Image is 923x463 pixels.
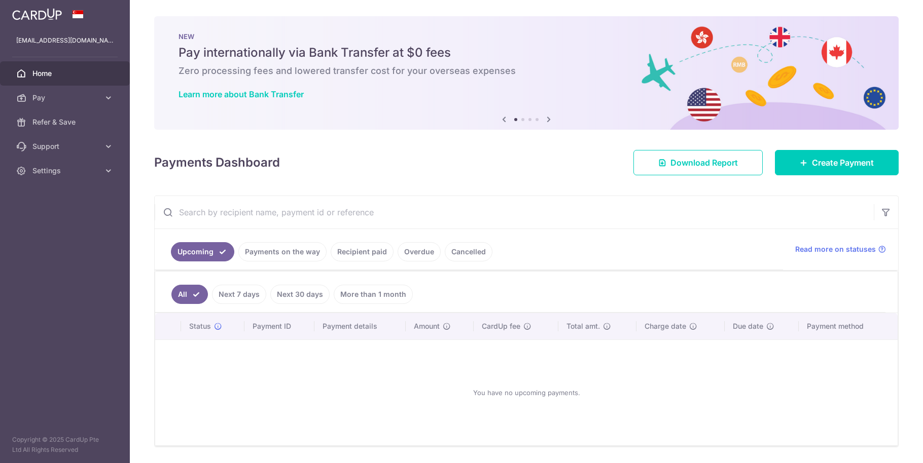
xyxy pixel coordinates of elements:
span: Create Payment [812,157,874,169]
a: Payments on the way [238,242,327,261]
th: Payment ID [244,313,314,339]
a: Next 7 days [212,285,266,304]
span: Refer & Save [32,117,99,127]
th: Payment details [314,313,405,339]
span: Settings [32,166,99,176]
a: Create Payment [775,150,899,175]
a: Read more on statuses [795,244,886,254]
a: Overdue [398,242,441,261]
span: Read more on statuses [795,244,876,254]
a: Upcoming [171,242,234,261]
span: Home [32,68,99,79]
h6: Zero processing fees and lowered transfer cost for your overseas expenses [179,65,874,77]
span: CardUp fee [482,321,520,331]
img: Bank transfer banner [154,16,899,130]
th: Payment method [799,313,898,339]
p: [EMAIL_ADDRESS][DOMAIN_NAME] [16,35,114,46]
span: Pay [32,93,99,103]
img: CardUp [12,8,62,20]
h4: Payments Dashboard [154,153,280,172]
a: Learn more about Bank Transfer [179,89,304,99]
a: Cancelled [445,242,492,261]
span: Due date [733,321,763,331]
span: Status [189,321,211,331]
a: More than 1 month [334,285,413,304]
a: Download Report [633,150,763,175]
a: All [171,285,208,304]
span: Charge date [645,321,686,331]
span: Download Report [670,157,738,169]
span: Support [32,141,99,151]
a: Next 30 days [270,285,330,304]
p: NEW [179,32,874,41]
div: You have no upcoming payments. [167,348,885,437]
h5: Pay internationally via Bank Transfer at $0 fees [179,45,874,61]
a: Recipient paid [331,242,394,261]
span: Total amt. [566,321,600,331]
span: Amount [414,321,440,331]
input: Search by recipient name, payment id or reference [155,196,874,228]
